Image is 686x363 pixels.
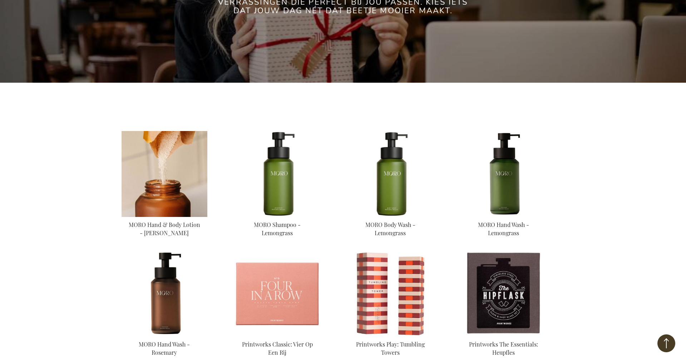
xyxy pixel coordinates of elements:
a: MORO Hand Wash - Lemongrass [460,212,546,219]
img: MORO Body Wash - Lemongrass [347,131,433,217]
img: Printworks The Essentials: Hip Flask [460,251,546,337]
a: Printworks Play: Tumbling Towers [347,331,433,338]
a: Printworks Classic: Vier Op Een Rij [242,340,313,356]
a: MORO Hand Wash - Lemongrass [478,221,529,237]
img: MORO Hand Wash - Rosemary [122,251,207,337]
a: MORO Shampoo - Lemongrass [235,212,320,219]
a: Printworks The Essentials: Heupfles [469,340,538,356]
a: MORO Body Wash - Lemongrass [347,212,433,219]
a: MORO Hand Wash - Rosemary [139,340,190,356]
img: MORO Hand Wash - Lemongrass [460,131,546,217]
img: MORO Shampoo - Lemongrass [235,131,320,217]
img: Printworks Play: Tumbling Towers [347,251,433,337]
a: MORO Body Wash - Lemongrass [365,221,415,237]
a: MORO Shampoo - Lemongrass [254,221,301,237]
a: Printworks The Essentials: Hip Flask [460,331,546,338]
img: Printworks Classic: Four In A Row [235,251,320,337]
img: MORO Hand & Body Lotion - Rosemary [122,131,207,217]
a: MORO Hand Wash - Rosemary [122,331,207,338]
a: Printworks Play: Tumbling Towers [356,340,425,356]
a: Printworks Classic: Four In A Row [235,331,320,338]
